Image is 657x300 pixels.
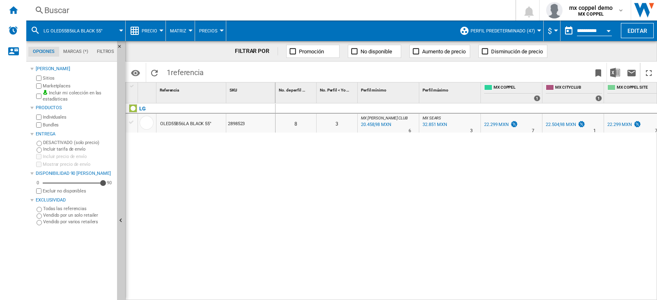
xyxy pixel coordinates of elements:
[286,45,340,58] button: Promoción
[37,141,42,146] input: DESACTIVADO (solo precio)
[36,76,41,81] input: Sitios
[421,82,480,95] div: Perfil máximo Sort None
[43,153,114,160] label: Incluir precio de envío
[92,47,119,57] md-tab-item: Filtros
[510,121,518,128] img: promotionV3.png
[235,47,278,55] div: FILTRAR POR
[544,82,604,103] div: MX CITYCLUB 1 offers sold by MX CITYCLUB
[606,121,641,129] div: 22.299 MXN
[348,45,401,58] button: No disponible
[471,28,535,34] span: Perfil predeterminado (47)
[36,91,41,101] input: Incluir mi colección en las estadísticas
[142,28,157,34] span: Precio
[43,90,114,103] label: Incluir mi colección en las estadísticas
[43,188,114,194] label: Excluir no disponibles
[421,121,447,129] div: Última actualización : viernes, 15 de agosto de 2025 7:05
[359,82,419,95] div: Perfil mínimo Sort None
[43,161,114,167] label: Mostrar precio de envío
[318,82,357,95] div: No. Perfil < Yo Sort None
[421,82,480,95] div: Sort None
[34,180,41,186] div: 0
[459,21,539,41] div: Perfil predeterminado (47)
[422,48,466,55] span: Aumento de precio
[279,88,301,92] span: No. de perfil
[158,82,226,95] div: Referencia Sort None
[470,127,473,135] div: Tiempo de entrega : 3 días
[621,23,654,38] button: Editar
[44,5,494,16] div: Buscar
[30,21,121,41] div: LG OLED55B56LA BLACK 55"
[43,179,103,187] md-slider: Disponibilidad
[36,105,114,111] div: Productos
[534,95,540,101] div: 1 offers sold by MX COPPEL
[44,28,103,34] span: LG OLED55B56LA BLACK 55"
[36,197,114,204] div: Exclusividad
[43,90,48,95] img: mysite-bg-18x18.png
[277,82,316,95] div: No. de perfil Sort None
[478,45,547,58] button: Disminución de precio
[230,88,237,92] span: SKU
[561,23,577,39] button: md-calendar
[578,11,604,17] b: MX COPPEL
[494,85,540,92] span: MX COPPEL
[37,207,42,212] input: Todas las referencias
[546,2,563,18] img: profile.jpg
[37,213,42,219] input: Vendido por un solo retailer
[228,82,275,95] div: Sort None
[170,28,186,34] span: Matriz
[36,170,114,177] div: Disponibilidad 90 [PERSON_NAME]
[8,25,18,35] img: alerts-logo.svg
[140,82,156,95] div: Sort None
[548,27,552,35] span: $
[146,63,163,82] button: Recargar
[36,162,41,167] input: Mostrar precio de envío
[607,122,632,127] div: 22.299 MXN
[36,154,41,159] input: Incluir precio de envío
[423,116,441,120] span: MX SEARS
[171,68,204,77] span: referencia
[28,47,59,57] md-tab-item: Opciones
[117,41,127,56] button: Ocultar
[471,21,539,41] button: Perfil predeterminado (47)
[423,88,448,92] span: Perfil máximo
[491,48,543,55] span: Disminución de precio
[361,88,386,92] span: Perfil mínimo
[37,147,42,153] input: Incluir tarifa de envío
[36,66,114,72] div: [PERSON_NAME]
[158,82,226,95] div: Sort None
[318,82,357,95] div: Sort None
[361,116,408,120] span: MX [PERSON_NAME] CLUB
[641,63,657,82] button: Maximizar
[546,122,576,127] div: 22.504,98 MXN
[43,75,114,81] label: Sitios
[199,21,222,41] button: Precios
[43,83,114,89] label: Marketplaces
[409,45,470,58] button: Aumento de precio
[601,22,616,37] button: Open calendar
[483,121,518,129] div: 22.299 MXN
[142,21,161,41] button: Precio
[226,114,275,133] div: 2898523
[548,21,556,41] button: $
[590,63,606,82] button: Marcar este reporte
[44,21,111,41] button: LG OLED55B56LA BLACK 55"
[555,85,602,92] span: MX CITYCLUB
[160,88,179,92] span: Referencia
[623,63,640,82] button: Enviar este reporte por correo electrónico
[127,65,144,80] button: Opciones
[544,21,561,41] md-menu: Currency
[43,122,114,128] label: Bundles
[607,63,623,82] button: Descargar en Excel
[595,95,602,101] div: 1 offers sold by MX CITYCLUB
[36,83,41,89] input: Marketplaces
[633,121,641,128] img: promotionV3.png
[484,122,509,127] div: 22.299 MXN
[43,212,114,218] label: Vendido por un solo retailer
[43,114,114,120] label: Individuales
[170,21,191,41] button: Matriz
[320,88,346,92] span: No. Perfil < Yo
[532,127,534,135] div: Tiempo de entrega : 7 días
